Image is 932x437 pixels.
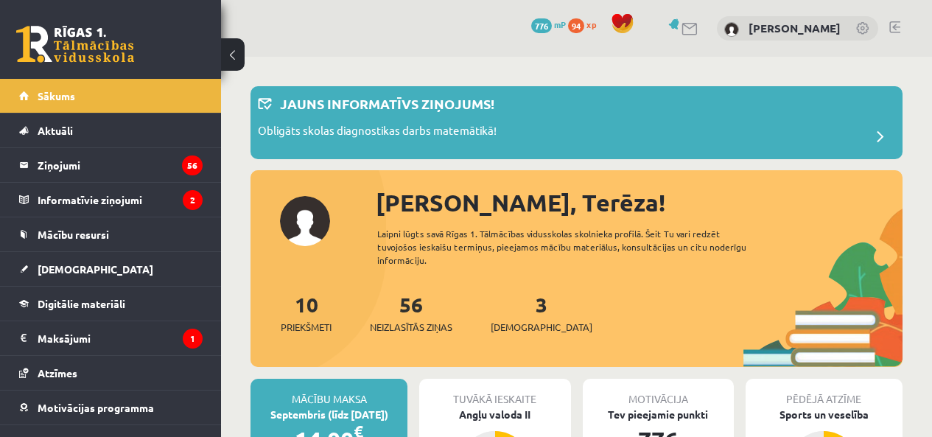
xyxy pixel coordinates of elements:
[19,79,203,113] a: Sākums
[19,217,203,251] a: Mācību resursi
[586,18,596,30] span: xp
[38,262,153,276] span: [DEMOGRAPHIC_DATA]
[19,391,203,424] a: Motivācijas programma
[183,190,203,210] i: 2
[19,148,203,182] a: Ziņojumi56
[568,18,584,33] span: 94
[377,227,768,267] div: Laipni lūgts savā Rīgas 1. Tālmācības vidusskolas skolnieka profilā. Šeit Tu vari redzēt tuvojošo...
[724,22,739,37] img: Terēza Jermaka
[531,18,566,30] a: 776 mP
[38,183,203,217] legend: Informatīvie ziņojumi
[16,26,134,63] a: Rīgas 1. Tālmācības vidusskola
[38,124,73,137] span: Aktuāli
[281,320,332,335] span: Priekšmeti
[583,379,734,407] div: Motivācija
[370,291,452,335] a: 56Neizlasītās ziņas
[583,407,734,422] div: Tev pieejamie punkti
[250,379,407,407] div: Mācību maksa
[38,321,203,355] legend: Maksājumi
[19,252,203,286] a: [DEMOGRAPHIC_DATA]
[182,155,203,175] i: 56
[19,321,203,355] a: Maksājumi1
[491,291,592,335] a: 3[DEMOGRAPHIC_DATA]
[746,379,903,407] div: Pēdējā atzīme
[19,287,203,321] a: Digitālie materiāli
[258,122,497,143] p: Obligāts skolas diagnostikas darbs matemātikā!
[38,89,75,102] span: Sākums
[531,18,552,33] span: 776
[419,407,570,422] div: Angļu valoda II
[554,18,566,30] span: mP
[38,366,77,380] span: Atzīmes
[38,401,154,414] span: Motivācijas programma
[746,407,903,422] div: Sports un veselība
[38,148,203,182] legend: Ziņojumi
[19,113,203,147] a: Aktuāli
[419,379,570,407] div: Tuvākā ieskaite
[19,356,203,390] a: Atzīmes
[370,320,452,335] span: Neizlasītās ziņas
[258,94,895,152] a: Jauns informatīvs ziņojums! Obligāts skolas diagnostikas darbs matemātikā!
[568,18,603,30] a: 94 xp
[38,228,109,241] span: Mācību resursi
[281,291,332,335] a: 10Priekšmeti
[749,21,841,35] a: [PERSON_NAME]
[19,183,203,217] a: Informatīvie ziņojumi2
[183,329,203,349] i: 1
[376,185,903,220] div: [PERSON_NAME], Terēza!
[491,320,592,335] span: [DEMOGRAPHIC_DATA]
[250,407,407,422] div: Septembris (līdz [DATE])
[280,94,494,113] p: Jauns informatīvs ziņojums!
[38,297,125,310] span: Digitālie materiāli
